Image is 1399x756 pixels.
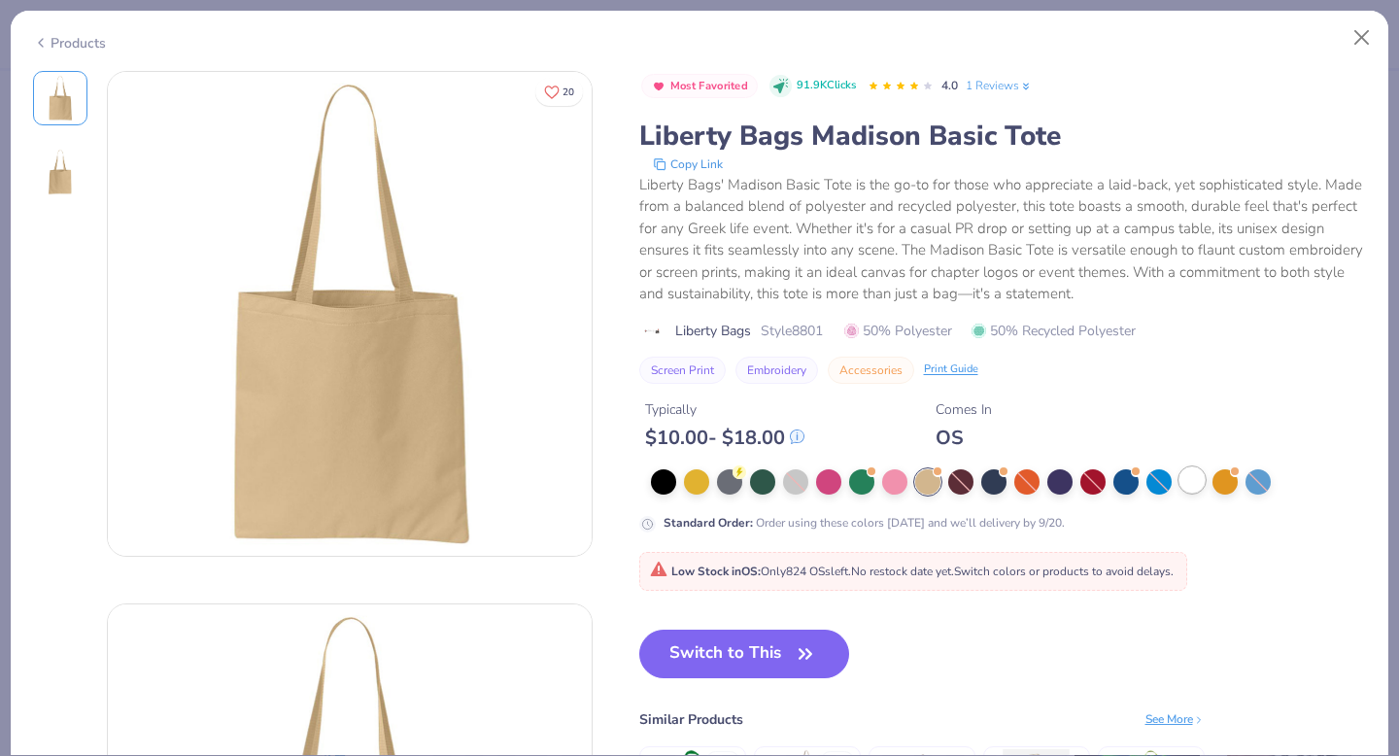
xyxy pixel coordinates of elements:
button: Screen Print [639,357,726,384]
strong: Standard Order : [664,515,753,531]
div: Similar Products [639,709,743,730]
button: Close [1344,19,1381,56]
div: Comes In [936,399,992,420]
a: 1 Reviews [966,77,1033,94]
div: Liberty Bags' Madison Basic Tote is the go-to for those who appreciate a laid-back, yet sophistic... [639,174,1367,305]
img: Front [37,75,84,121]
span: Most Favorited [670,81,748,91]
div: See More [1145,710,1205,728]
div: OS [936,426,992,450]
strong: Low Stock in OS : [671,564,761,579]
div: Order using these colors [DATE] and we’ll delivery by 9/20. [664,514,1065,532]
span: 20 [563,87,574,97]
span: Liberty Bags [675,321,751,341]
span: 4.0 [941,78,958,93]
span: 91.9K Clicks [797,78,856,94]
button: Switch to This [639,630,850,678]
img: Back [37,149,84,195]
button: copy to clipboard [647,155,729,174]
img: Most Favorited sort [651,79,666,94]
button: Badge Button [641,74,759,99]
button: Accessories [828,357,914,384]
span: 50% Polyester [844,321,952,341]
div: Liberty Bags Madison Basic Tote [639,118,1367,155]
div: Products [33,33,106,53]
img: brand logo [639,324,665,339]
button: Like [535,78,583,106]
span: Only 824 OSs left. Switch colors or products to avoid delays. [650,564,1174,579]
div: 4.0 Stars [868,71,934,102]
span: Style 8801 [761,321,823,341]
span: 50% Recycled Polyester [972,321,1136,341]
img: Front [108,72,592,556]
span: No restock date yet. [851,564,954,579]
button: Embroidery [735,357,818,384]
div: $ 10.00 - $ 18.00 [645,426,804,450]
div: Print Guide [924,361,978,378]
div: Typically [645,399,804,420]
